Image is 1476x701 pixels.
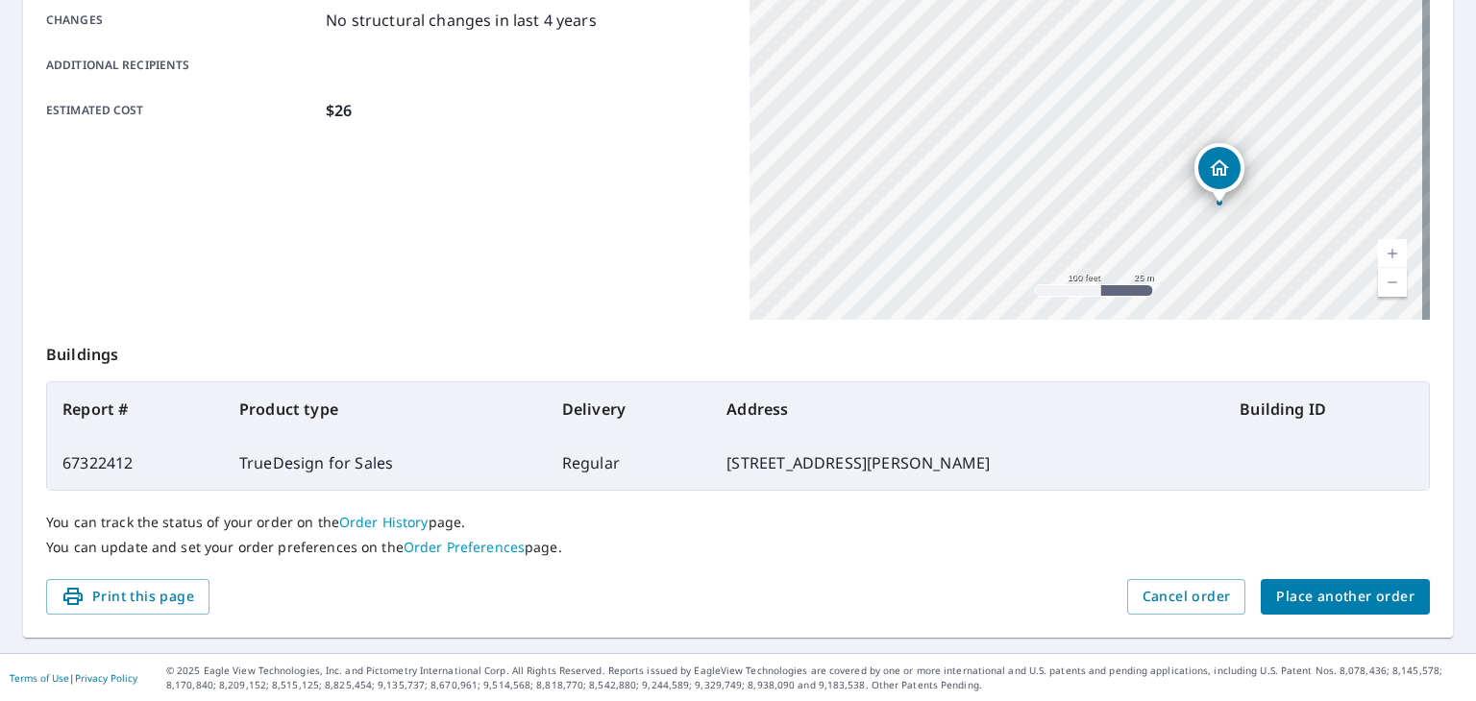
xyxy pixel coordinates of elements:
p: | [10,672,137,684]
th: Building ID [1224,382,1429,436]
td: TrueDesign for Sales [224,436,547,490]
td: Regular [547,436,712,490]
p: © 2025 Eagle View Technologies, Inc. and Pictometry International Corp. All Rights Reserved. Repo... [166,664,1466,692]
p: No structural changes in last 4 years [326,9,597,32]
th: Report # [47,382,224,436]
button: Cancel order [1127,579,1246,615]
a: Order History [339,513,429,531]
button: Print this page [46,579,209,615]
a: Terms of Use [10,671,69,685]
div: Dropped pin, building 1, Residential property, 280 Milton Dr Malvern, PA 19355 [1194,143,1244,203]
a: Privacy Policy [75,671,137,685]
a: Current Level 18, Zoom In [1378,239,1407,268]
p: You can track the status of your order on the page. [46,514,1430,531]
span: Print this page [61,585,194,609]
th: Product type [224,382,547,436]
span: Place another order [1276,585,1414,609]
th: Delivery [547,382,712,436]
button: Place another order [1261,579,1430,615]
p: Changes [46,9,318,32]
td: [STREET_ADDRESS][PERSON_NAME] [711,436,1224,490]
td: 67322412 [47,436,224,490]
th: Address [711,382,1224,436]
p: You can update and set your order preferences on the page. [46,539,1430,556]
a: Current Level 18, Zoom Out [1378,268,1407,297]
span: Cancel order [1143,585,1231,609]
p: $26 [326,99,352,122]
p: Estimated cost [46,99,318,122]
a: Order Preferences [404,538,525,556]
p: Additional recipients [46,57,318,74]
p: Buildings [46,320,1430,381]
